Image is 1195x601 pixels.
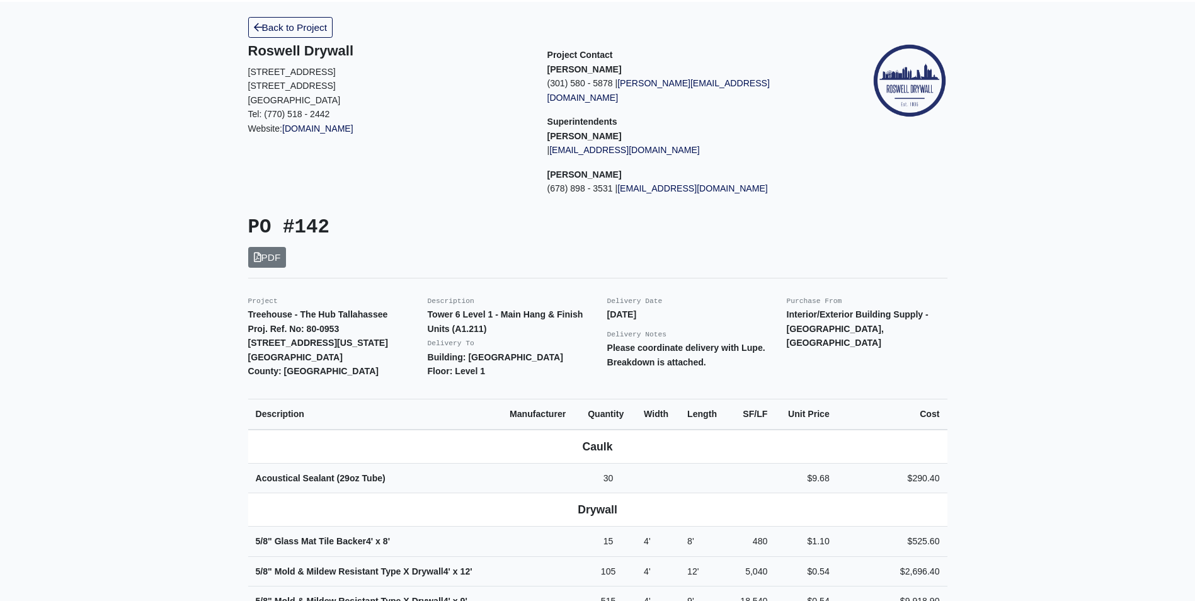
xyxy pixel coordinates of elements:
td: 30 [580,463,636,493]
th: Width [636,399,680,429]
td: $290.40 [837,463,947,493]
small: Delivery Date [607,297,663,305]
strong: Floor: Level 1 [428,366,486,376]
th: Cost [837,399,947,429]
span: 12' [687,566,699,576]
td: 480 [729,527,775,557]
div: Website: [248,43,529,135]
strong: Treehouse - The Hub Tallahassee [248,309,388,319]
small: Description [428,297,474,305]
td: $1.10 [775,527,837,557]
strong: Acoustical Sealant (29oz Tube) [256,473,386,483]
span: 8' [687,536,694,546]
p: [STREET_ADDRESS] [248,65,529,79]
a: [DOMAIN_NAME] [282,123,353,134]
strong: Tower 6 Level 1 - Main Hang & Finish Units (A1.211) [428,309,583,334]
a: [PERSON_NAME][EMAIL_ADDRESS][DOMAIN_NAME] [547,78,770,103]
strong: 5/8" Glass Mat Tile Backer [256,536,391,546]
th: Length [680,399,729,429]
td: 5,040 [729,556,775,587]
h3: PO #142 [248,216,588,239]
th: SF/LF [729,399,775,429]
small: Purchase From [787,297,842,305]
strong: Building: [GEOGRAPHIC_DATA] [428,352,563,362]
strong: [DATE] [607,309,637,319]
th: Unit Price [775,399,837,429]
a: Back to Project [248,17,333,38]
th: Quantity [580,399,636,429]
strong: [PERSON_NAME] [547,64,622,74]
strong: County: [GEOGRAPHIC_DATA] [248,366,379,376]
span: 4' [644,566,651,576]
td: 15 [580,527,636,557]
span: 4' [644,536,651,546]
strong: Proj. Ref. No: 80-0953 [248,324,340,334]
span: x [375,536,380,546]
p: [GEOGRAPHIC_DATA] [248,93,529,108]
strong: [STREET_ADDRESS][US_STATE] [248,338,388,348]
b: Drywall [578,503,617,516]
p: Interior/Exterior Building Supply - [GEOGRAPHIC_DATA], [GEOGRAPHIC_DATA] [787,307,947,350]
span: Superintendents [547,117,617,127]
td: 105 [580,556,636,587]
a: [EMAIL_ADDRESS][DOMAIN_NAME] [549,145,700,155]
td: $0.54 [775,556,837,587]
strong: [GEOGRAPHIC_DATA] [248,352,343,362]
th: Manufacturer [502,399,580,429]
h5: Roswell Drywall [248,43,529,59]
th: Description [248,399,503,429]
a: PDF [248,247,287,268]
strong: [PERSON_NAME] [547,131,622,141]
p: (678) 898 - 3531 | [547,181,828,196]
td: $525.60 [837,527,947,557]
small: Project [248,297,278,305]
strong: [PERSON_NAME] [547,169,622,180]
p: [STREET_ADDRESS] [248,79,529,93]
small: Delivery Notes [607,331,667,338]
span: x [453,566,458,576]
span: 4' [366,536,373,546]
small: Delivery To [428,340,474,347]
p: Tel: (770) 518 - 2442 [248,107,529,122]
span: 4' [443,566,450,576]
a: [EMAIL_ADDRESS][DOMAIN_NAME] [617,183,768,193]
p: | [547,143,828,157]
b: Caulk [583,440,613,453]
strong: 5/8" Mold & Mildew Resistant Type X Drywall [256,566,472,576]
strong: Please coordinate delivery with Lupe. Breakdown is attached. [607,343,765,367]
span: Project Contact [547,50,613,60]
span: 8' [383,536,390,546]
td: $9.68 [775,463,837,493]
span: 12' [460,566,472,576]
td: $2,696.40 [837,556,947,587]
p: (301) 580 - 5878 | [547,76,828,105]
